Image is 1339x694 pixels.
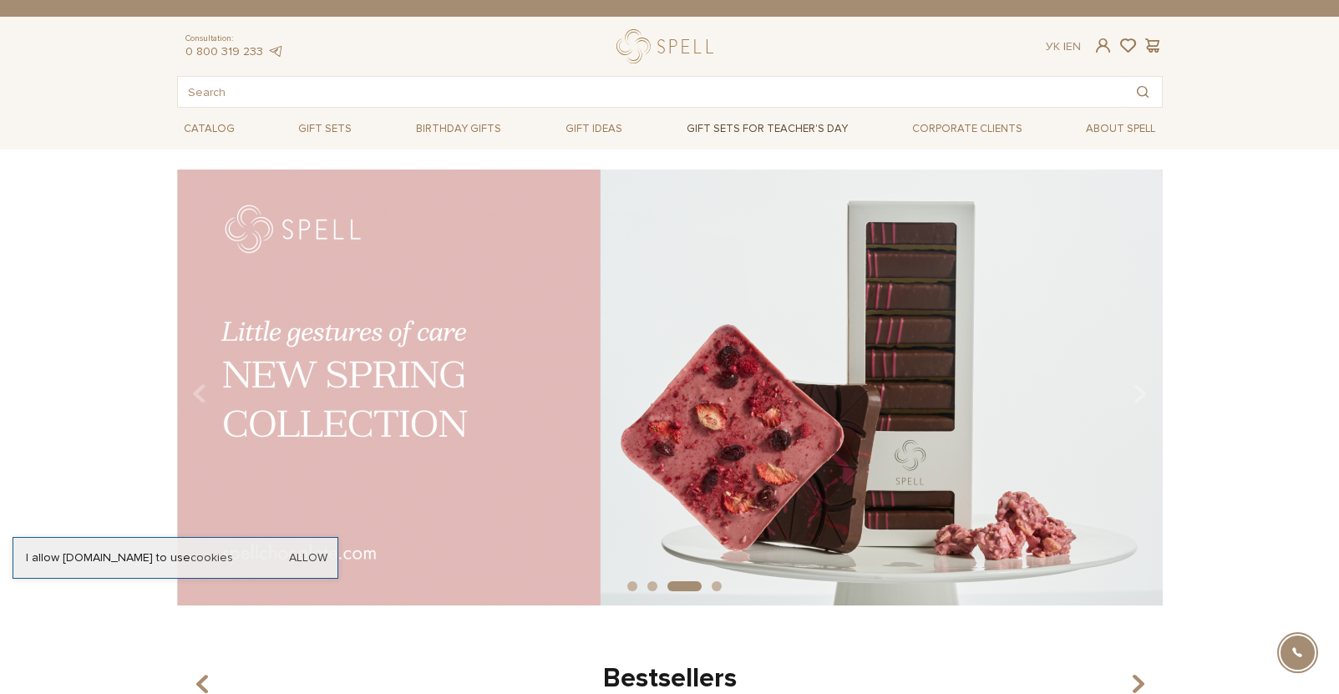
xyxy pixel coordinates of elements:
a: Ук [1046,39,1060,53]
button: Carousel Page 2 [647,581,657,591]
div: Carousel Pagination [177,580,1163,595]
a: Gift sets [292,116,358,142]
a: Allow [289,550,327,565]
button: Carousel Page 3 (Current Slide) [667,581,702,591]
div: En [1046,39,1081,54]
div: I allow [DOMAIN_NAME] to use [13,550,337,565]
button: Carousel Page 1 [627,581,637,591]
a: Catalog [177,116,241,142]
a: Corporate clients [905,114,1029,143]
a: Gift sets for Teacher's Day [680,114,855,143]
a: logo [616,29,721,63]
img: 14.02 [177,170,1163,606]
button: Carousel Page 4 [712,581,722,591]
span: | [1063,39,1066,53]
a: Gift ideas [559,116,629,142]
a: Birthday gifts [409,116,508,142]
span: Consultation: [185,33,284,44]
a: cookies [190,550,233,565]
a: About Spell [1079,116,1162,142]
button: Search [1123,77,1162,107]
a: telegram [267,44,284,58]
a: 0 800 319 233 [185,44,263,58]
input: Search [178,77,1123,107]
